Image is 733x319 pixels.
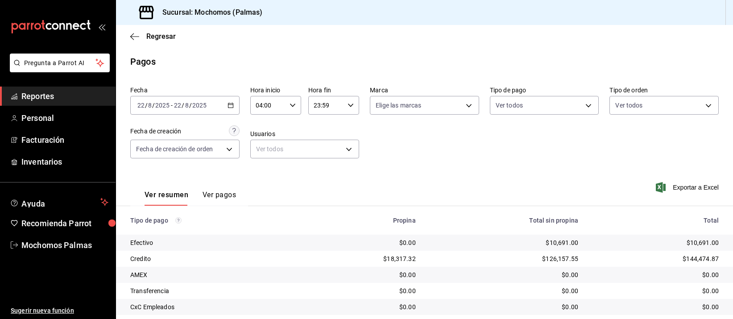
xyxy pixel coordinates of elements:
[24,58,96,68] span: Pregunta a Parrot AI
[310,217,416,224] div: Propina
[145,191,188,206] button: Ver resumen
[130,217,296,224] div: Tipo de pago
[430,254,578,263] div: $126,157.55
[310,302,416,311] div: $0.00
[658,182,719,193] button: Exportar a Excel
[250,140,360,158] div: Ver todos
[130,238,296,247] div: Efectivo
[430,286,578,295] div: $0.00
[21,197,97,207] span: Ayuda
[174,102,182,109] input: --
[615,101,642,110] span: Ver todos
[430,238,578,247] div: $10,691.00
[155,7,263,18] h3: Sucursal: Mochomos (Palmas)
[148,102,152,109] input: --
[189,102,192,109] span: /
[137,102,145,109] input: --
[185,102,189,109] input: --
[145,102,148,109] span: /
[592,302,719,311] div: $0.00
[592,238,719,247] div: $10,691.00
[310,238,416,247] div: $0.00
[592,270,719,279] div: $0.00
[21,156,108,168] span: Inventarios
[609,87,719,93] label: Tipo de orden
[370,87,479,93] label: Marca
[182,102,184,109] span: /
[490,87,599,93] label: Tipo de pago
[203,191,236,206] button: Ver pagos
[308,87,359,93] label: Hora fin
[130,302,296,311] div: CxC Empleados
[6,65,110,74] a: Pregunta a Parrot AI
[11,306,108,315] span: Sugerir nueva función
[376,101,421,110] span: Elige las marcas
[250,87,301,93] label: Hora inicio
[310,286,416,295] div: $0.00
[171,102,173,109] span: -
[130,127,181,136] div: Fecha de creación
[130,32,176,41] button: Regresar
[10,54,110,72] button: Pregunta a Parrot AI
[430,270,578,279] div: $0.00
[592,286,719,295] div: $0.00
[592,217,719,224] div: Total
[21,90,108,102] span: Reportes
[430,302,578,311] div: $0.00
[130,254,296,263] div: Credito
[146,32,176,41] span: Regresar
[175,217,182,224] svg: Los pagos realizados con Pay y otras terminales son montos brutos.
[136,145,213,153] span: Fecha de creación de orden
[592,254,719,263] div: $144,474.87
[130,286,296,295] div: Transferencia
[130,87,240,93] label: Fecha
[21,134,108,146] span: Facturación
[310,254,416,263] div: $18,317.32
[496,101,523,110] span: Ver todos
[21,239,108,251] span: Mochomos Palmas
[98,23,105,30] button: open_drawer_menu
[130,55,156,68] div: Pagos
[21,217,108,229] span: Recomienda Parrot
[152,102,155,109] span: /
[130,270,296,279] div: AMEX
[250,131,360,137] label: Usuarios
[145,191,236,206] div: navigation tabs
[430,217,578,224] div: Total sin propina
[155,102,170,109] input: ----
[21,112,108,124] span: Personal
[310,270,416,279] div: $0.00
[192,102,207,109] input: ----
